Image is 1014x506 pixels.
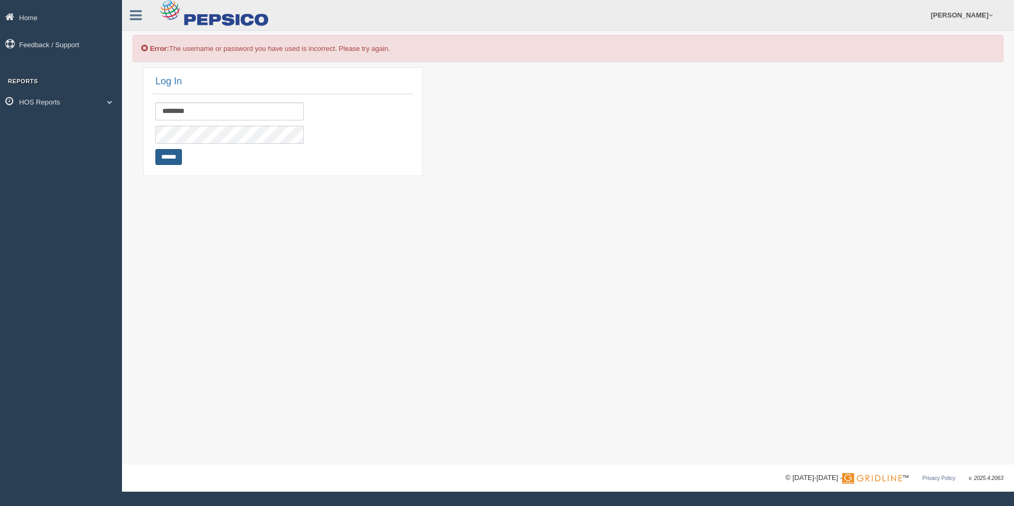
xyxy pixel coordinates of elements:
span: v. 2025.4.2063 [969,475,1003,481]
div: © [DATE]-[DATE] - ™ [785,473,1003,484]
a: Privacy Policy [922,475,955,481]
b: Error: [150,45,169,53]
div: The username or password you have used is incorrect. Please try again. [133,35,1003,62]
h2: Log In [155,76,182,87]
img: Gridline [842,473,902,484]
